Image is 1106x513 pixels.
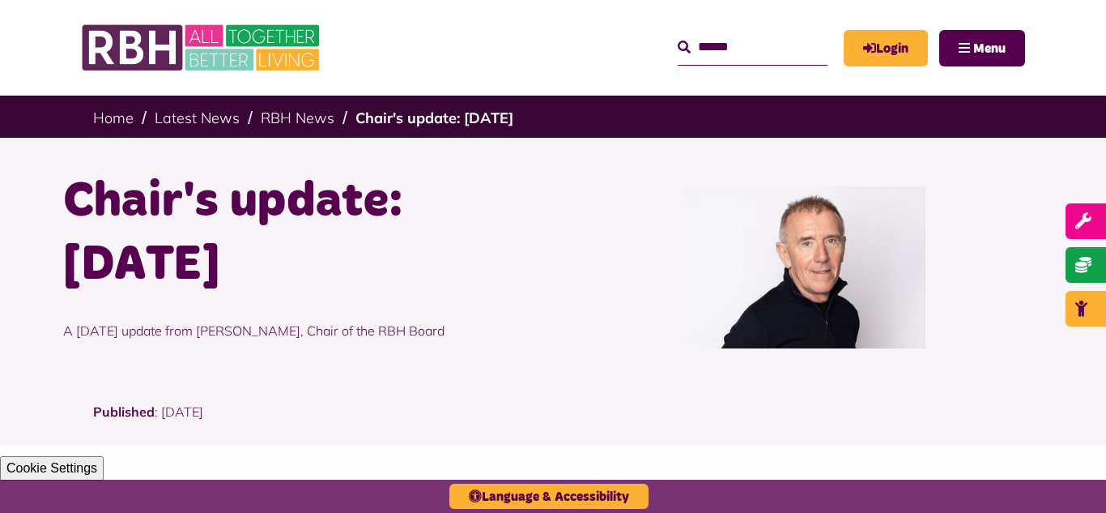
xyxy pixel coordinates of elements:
img: Kevin Brady RBH Chair [683,186,925,348]
a: MyRBH [844,30,928,66]
iframe: Netcall Web Assistant for live chat [1033,440,1106,513]
a: Latest News [155,109,240,127]
button: Navigation [939,30,1025,66]
h1: Chair's update: [DATE] [63,170,541,297]
a: Chair's update: [DATE] [355,109,513,127]
p: A [DATE] update from [PERSON_NAME], Chair of the RBH Board [63,297,541,365]
strong: Published [93,404,155,420]
input: Search [678,30,827,65]
a: RBH News [261,109,334,127]
a: Home [93,109,134,127]
span: Menu [973,42,1006,55]
button: Language & Accessibility [449,484,649,509]
p: : [DATE] [93,402,1013,446]
img: RBH [81,16,324,79]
